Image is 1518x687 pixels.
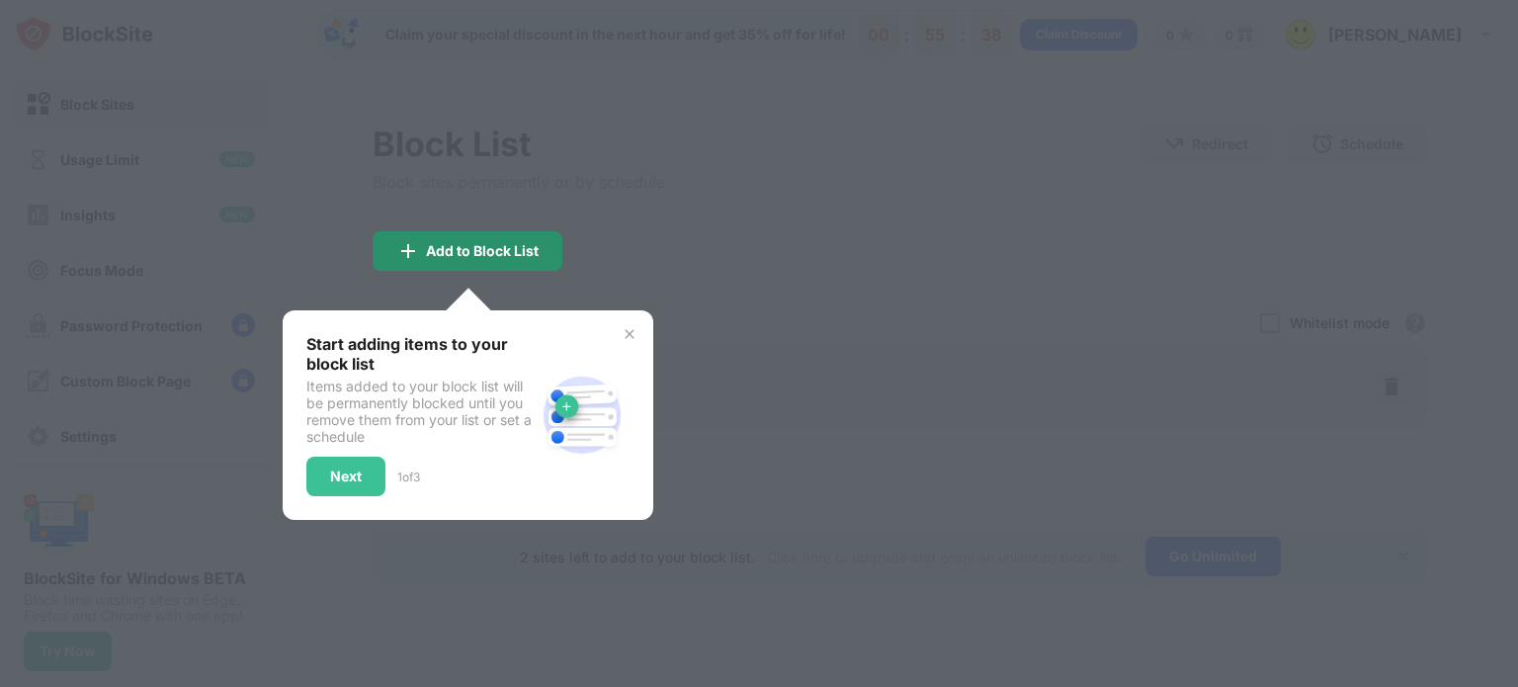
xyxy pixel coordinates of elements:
div: Add to Block List [426,243,539,259]
img: x-button.svg [622,326,637,342]
div: Start adding items to your block list [306,334,535,374]
div: Items added to your block list will be permanently blocked until you remove them from your list o... [306,378,535,445]
img: block-site.svg [535,368,630,463]
div: 1 of 3 [397,470,420,484]
div: Next [330,469,362,484]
